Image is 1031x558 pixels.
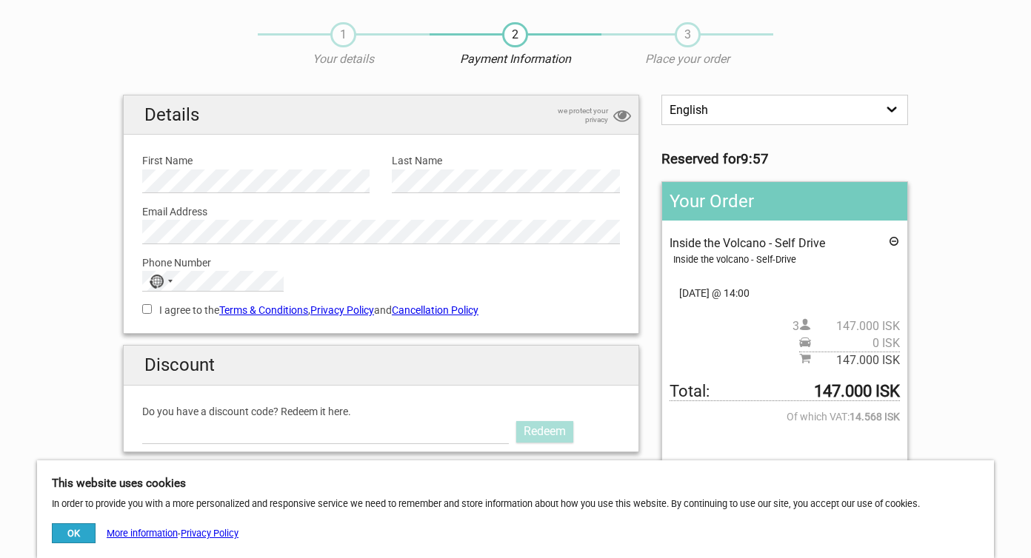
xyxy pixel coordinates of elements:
p: We're away right now. Please check back later! [21,26,167,38]
label: Email Address [142,204,620,220]
span: 3 person(s) [793,318,900,335]
h3: Reserved for [661,151,908,167]
span: 147.000 ISK [811,318,900,335]
h2: Your Order [662,182,907,221]
h2: Discount [124,346,638,385]
div: Inside the volcano - Self-Drive [673,252,900,268]
span: 2 [502,22,528,47]
p: Your details [258,51,430,67]
strong: 14.568 ISK [850,409,900,425]
button: Open LiveChat chat widget [170,23,188,41]
i: privacy protection [613,107,631,127]
span: 3 [675,22,701,47]
label: Do you have a discount code? Redeem it here. [142,403,620,420]
a: Privacy Policy [310,304,374,316]
span: 1 [330,22,356,47]
div: - [52,523,238,543]
label: Last Name [392,152,619,169]
label: First Name [142,152,370,169]
div: In order to provide you with a more personalized and responsive service we need to remember and s... [37,460,994,558]
span: [DATE] @ 14:00 [670,285,900,301]
p: Payment Information [430,51,601,67]
strong: 147.000 ISK [814,383,900,400]
a: Redeem [516,421,573,442]
h2: Details [124,95,638,135]
span: Total to be paid [670,383,900,400]
button: OK [52,523,96,543]
strong: 9:57 [741,151,769,167]
a: More information [107,528,178,539]
span: Pickup price [799,335,900,352]
span: we protect your privacy [534,107,608,124]
a: Privacy Policy [181,528,238,539]
button: Selected country [143,272,180,291]
span: Inside the Volcano - Self Drive [670,236,825,250]
a: Terms & Conditions [219,304,308,316]
a: Cancellation Policy [392,304,478,316]
label: Phone Number [142,255,620,271]
h5: This website uses cookies [52,475,979,491]
span: 147.000 ISK [811,352,900,369]
label: I agree to the , and [142,302,620,318]
span: Of which VAT: [670,409,900,425]
p: Place your order [601,51,773,67]
span: Subtotal [799,352,900,369]
span: 0 ISK [811,335,900,352]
